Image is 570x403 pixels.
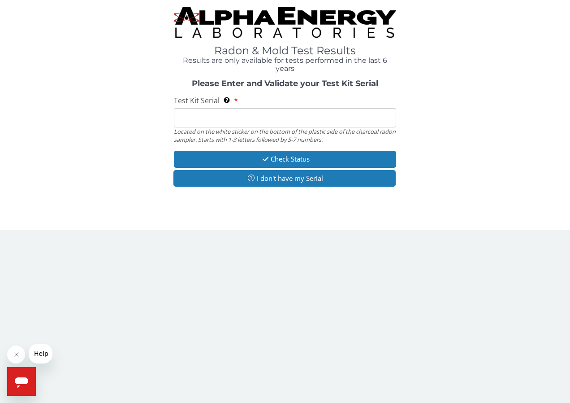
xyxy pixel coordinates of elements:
iframe: Button to launch messaging window [7,367,36,396]
iframe: Close message [7,346,25,364]
iframe: Message from company [29,344,52,364]
button: I don't have my Serial [173,170,396,187]
button: Check Status [174,151,397,167]
h4: Results are only available for tests performed in the last 6 years [174,57,397,72]
div: Located on the white sticker on the bottom of the plastic side of the charcoal radon sampler. Sta... [174,127,397,144]
strong: Please Enter and Validate your Test Kit Serial [192,79,378,88]
h1: Radon & Mold Test Results [174,45,397,57]
span: Test Kit Serial [174,96,220,105]
img: TightCrop.jpg [174,7,397,38]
